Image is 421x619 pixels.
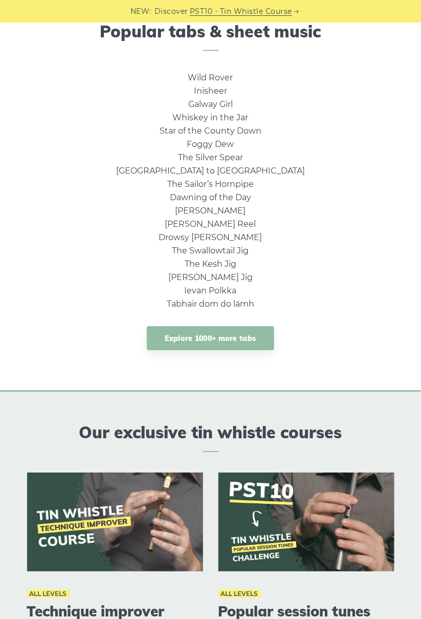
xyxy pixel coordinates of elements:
[167,299,254,309] a: Tabhair dom do lámh
[167,179,254,189] a: The Sailor’s Hornpipe
[154,6,188,17] span: Discover
[165,219,256,229] a: [PERSON_NAME] Reel
[187,139,234,149] a: Foggy Dew
[178,153,243,162] a: The Silver Spear
[185,286,237,295] a: Ievan Polkka
[130,6,151,17] span: NEW:
[147,326,275,350] a: Explore 1000+ more tabs
[27,473,203,572] img: tin-whistle-course
[218,590,261,597] span: All levels
[190,6,292,17] a: PST10 - Tin Whistle Course
[194,86,227,96] a: Inisheer
[185,259,236,269] a: The Kesh Jig
[173,113,249,122] a: Whiskey in the Jar
[116,166,305,176] a: [GEOGRAPHIC_DATA] to [GEOGRAPHIC_DATA]
[170,193,251,202] a: Dawning of the Day
[27,422,394,452] h2: Our exclusive tin whistle courses
[168,272,253,282] a: [PERSON_NAME] Jig
[172,246,249,255] a: The Swallowtail Jig
[27,22,394,51] h2: Popular tabs & sheet music
[188,73,233,82] a: Wild Rover
[159,232,262,242] a: Drowsy [PERSON_NAME]
[175,206,246,216] a: [PERSON_NAME]
[160,126,261,136] a: Star of the County Down
[27,590,70,597] span: All levels
[188,99,233,109] a: Galway Girl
